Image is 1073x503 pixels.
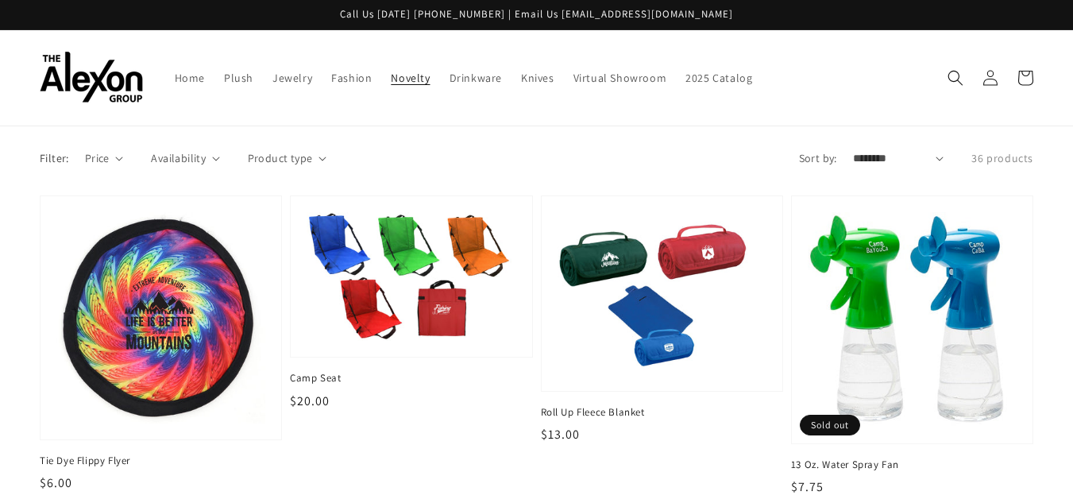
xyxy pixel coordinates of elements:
[165,61,214,95] a: Home
[381,61,439,95] a: Novelty
[307,212,515,342] img: Camp Seat
[151,150,206,167] span: Availability
[290,195,532,411] a: Camp Seat Camp Seat $20.00
[450,71,502,85] span: Drinkware
[248,150,313,167] span: Product type
[224,71,253,85] span: Plush
[272,71,312,85] span: Jewelry
[558,212,766,375] img: Roll Up Fleece Blanket
[248,150,326,167] summary: Product type
[676,61,762,95] a: 2025 Catalog
[938,60,973,95] summary: Search
[541,405,783,420] span: Roll Up Fleece Blanket
[322,61,381,95] a: Fashion
[521,71,554,85] span: Knives
[564,61,677,95] a: Virtual Showroom
[290,393,330,409] span: $20.00
[40,474,72,491] span: $6.00
[40,454,282,468] span: Tie Dye Flippy Flyer
[791,195,1033,497] a: 13 Oz. Water Spray Fan 13 Oz. Water Spray Fan $7.75
[800,415,860,435] span: Sold out
[541,195,783,444] a: Roll Up Fleece Blanket Roll Up Fleece Blanket $13.00
[573,71,667,85] span: Virtual Showroom
[391,71,430,85] span: Novelty
[85,150,110,167] span: Price
[791,478,824,495] span: $7.75
[214,61,263,95] a: Plush
[808,212,1017,428] img: 13 Oz. Water Spray Fan
[151,150,219,167] summary: Availability
[56,212,265,424] img: Tie Dye Flippy Flyer
[511,61,564,95] a: Knives
[85,150,124,167] summary: Price
[331,71,372,85] span: Fashion
[440,61,511,95] a: Drinkware
[971,150,1033,167] p: 36 products
[40,150,69,167] p: Filter:
[40,195,282,493] a: Tie Dye Flippy Flyer Tie Dye Flippy Flyer $6.00
[791,458,1033,472] span: 13 Oz. Water Spray Fan
[40,52,143,103] img: The Alexon Group
[290,371,532,385] span: Camp Seat
[541,426,580,443] span: $13.00
[263,61,322,95] a: Jewelry
[175,71,205,85] span: Home
[685,71,752,85] span: 2025 Catalog
[799,150,837,167] label: Sort by:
